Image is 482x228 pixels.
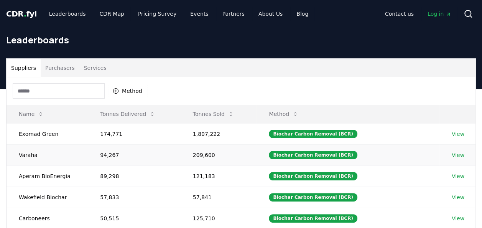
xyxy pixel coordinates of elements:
h1: Leaderboards [6,34,476,46]
a: Blog [290,7,314,21]
td: Wakefield Biochar [7,187,88,208]
span: CDR fyi [6,9,37,18]
a: About Us [252,7,289,21]
a: CDR Map [94,7,130,21]
td: 57,833 [88,187,180,208]
a: Leaderboards [43,7,92,21]
a: Pricing Survey [132,7,183,21]
a: CDR.fyi [6,8,37,19]
td: 94,267 [88,144,180,165]
a: Events [184,7,214,21]
div: Biochar Carbon Removal (BCR) [269,172,357,180]
a: View [452,172,464,180]
a: Contact us [379,7,420,21]
td: 89,298 [88,165,180,187]
div: Biochar Carbon Removal (BCR) [269,130,357,138]
nav: Main [379,7,457,21]
td: Aperam BioEnergia [7,165,88,187]
button: Purchasers [41,59,79,77]
td: 57,841 [181,187,257,208]
nav: Main [43,7,314,21]
button: Name [13,106,50,122]
td: Varaha [7,144,88,165]
td: 1,807,222 [181,123,257,144]
td: Exomad Green [7,123,88,144]
button: Services [79,59,111,77]
td: 209,600 [181,144,257,165]
a: Log in [421,7,457,21]
td: 174,771 [88,123,180,144]
span: . [24,9,26,18]
span: Log in [428,10,451,18]
button: Suppliers [7,59,41,77]
div: Biochar Carbon Removal (BCR) [269,193,357,202]
a: View [452,130,464,138]
button: Method [108,85,147,97]
a: Partners [216,7,251,21]
button: Tonnes Sold [187,106,240,122]
a: View [452,215,464,222]
button: Tonnes Delivered [94,106,161,122]
button: Method [263,106,304,122]
td: 121,183 [181,165,257,187]
a: View [452,193,464,201]
div: Biochar Carbon Removal (BCR) [269,214,357,223]
div: Biochar Carbon Removal (BCR) [269,151,357,159]
a: View [452,151,464,159]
